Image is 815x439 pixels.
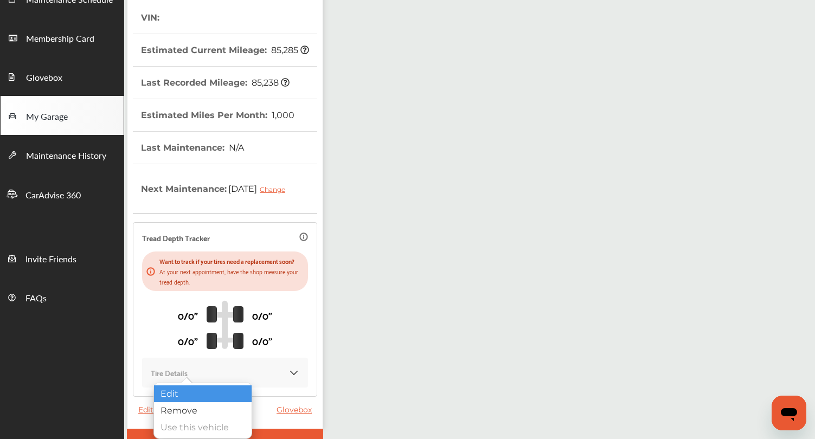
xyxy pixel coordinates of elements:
[141,67,290,99] th: Last Recorded Mileage :
[178,332,198,349] p: 0/0"
[250,78,290,88] span: 85,238
[154,385,252,402] div: Edit
[772,396,806,430] iframe: Button to launch messaging window
[227,175,293,202] span: [DATE]
[159,256,304,266] p: Want to track if your tires need a replacement soon?
[159,266,304,287] p: At your next appointment, have the shop measure your tread depth.
[26,149,106,163] span: Maintenance History
[26,110,68,124] span: My Garage
[178,307,198,324] p: 0/0"
[277,405,317,415] a: Glovebox
[1,135,124,174] a: Maintenance History
[270,110,294,120] span: 1,000
[252,332,272,349] p: 0/0"
[141,34,309,66] th: Estimated Current Mileage :
[142,231,210,244] p: Tread Depth Tracker
[252,307,272,324] p: 0/0"
[26,32,94,46] span: Membership Card
[141,164,293,213] th: Next Maintenance :
[154,419,252,436] div: Use this vehicle
[151,366,188,379] p: Tire Details
[260,185,291,193] div: Change
[141,132,244,164] th: Last Maintenance :
[138,405,193,415] span: Edit Vehicle
[207,300,243,349] img: tire_track_logo.b900bcbc.svg
[1,57,124,96] a: Glovebox
[141,2,161,34] th: VIN :
[141,99,294,131] th: Estimated Miles Per Month :
[1,18,124,57] a: Membership Card
[269,45,309,55] span: 85,285
[288,367,299,378] img: KOKaJQAAAABJRU5ErkJggg==
[25,253,76,267] span: Invite Friends
[227,143,244,153] span: N/A
[25,292,47,306] span: FAQs
[1,96,124,135] a: My Garage
[26,71,62,85] span: Glovebox
[154,402,252,419] div: Remove
[25,189,81,203] span: CarAdvise 360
